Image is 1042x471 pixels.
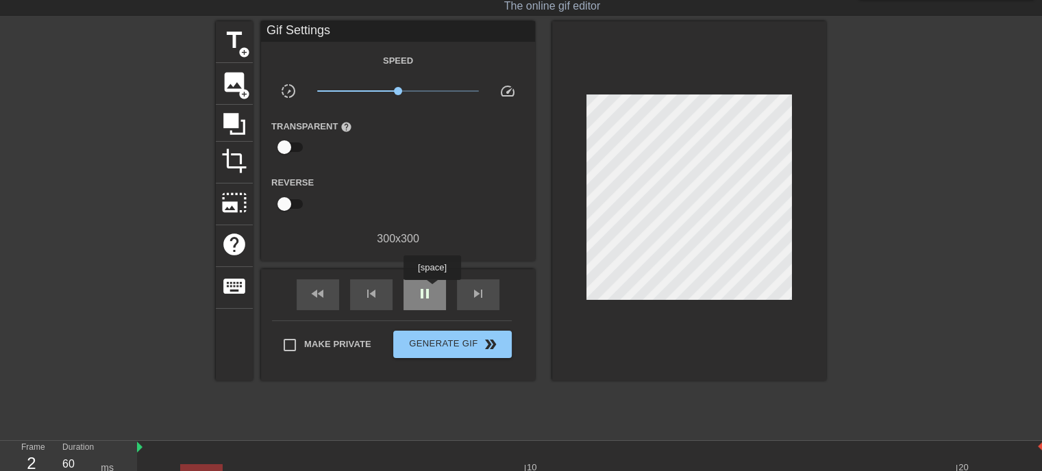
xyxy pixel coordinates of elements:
span: double_arrow [482,336,499,353]
span: skip_previous [363,285,380,302]
span: skip_next [470,285,486,302]
span: pause [417,285,433,302]
label: Reverse [271,176,314,190]
label: Speed [383,54,413,68]
span: add_circle [238,88,250,100]
span: image [221,69,247,95]
div: 300 x 300 [261,231,535,247]
span: Generate Gif [399,336,506,353]
div: Gif Settings [261,21,535,42]
span: help [340,121,352,133]
span: title [221,27,247,53]
span: crop [221,148,247,174]
button: Generate Gif [393,331,512,358]
label: Duration [62,444,94,452]
span: add_circle [238,47,250,58]
span: slow_motion_video [280,83,297,99]
span: Make Private [304,338,371,351]
span: help [221,231,247,257]
label: Transparent [271,120,352,133]
span: fast_rewind [310,285,326,302]
span: speed [499,83,516,99]
span: keyboard [221,273,247,299]
span: photo_size_select_large [221,190,247,216]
